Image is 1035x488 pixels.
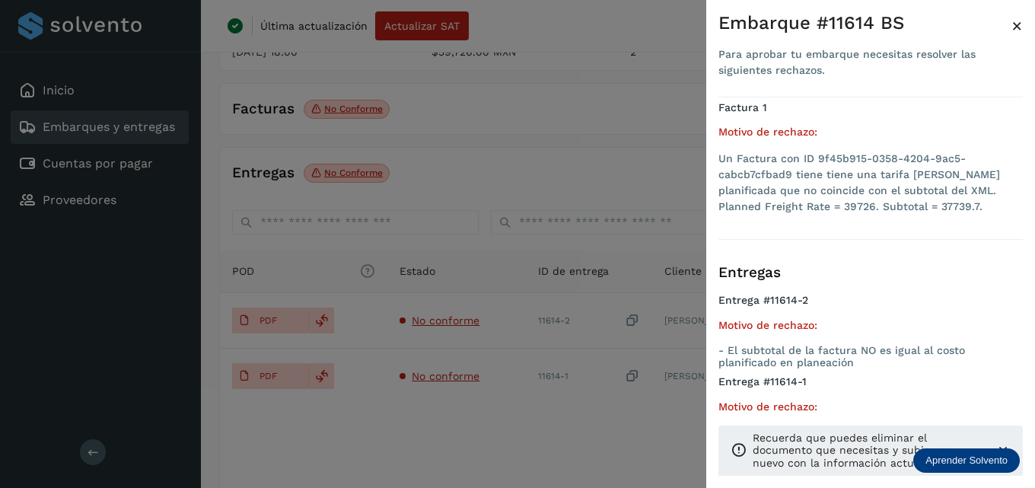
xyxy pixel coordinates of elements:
p: - El subtotal de la factura NO es igual al costo planificado en planeación [718,426,1023,451]
span: × [1011,15,1023,37]
h5: Motivo de rechazo: [718,319,1023,332]
p: Recuerda que puedes eliminar el documento que necesitas y subir uno nuevo con la información actu... [753,432,983,470]
h5: Motivo de rechazo: [718,126,1023,139]
h5: Motivo de rechazo: [718,400,1023,413]
div: Aprender Solvento [913,448,1020,473]
h4: Entrega #11614-1 [718,375,1023,400]
h4: Entrega #11614-2 [718,294,1023,319]
p: - El subtotal de la factura NO es igual al costo planificado en planeación [718,344,1023,370]
li: Un Factura con ID 9f45b915-0358-4204-9ac5-cabcb7cfbad9 tiene tiene una tarifa [PERSON_NAME] plani... [718,151,1023,215]
button: Close [1011,12,1023,40]
h3: Entregas [718,264,1023,282]
p: Aprender Solvento [925,455,1008,467]
div: Embarque #11614 BS [718,12,1011,34]
div: Para aprobar tu embarque necesitas resolver las siguientes rechazos. [718,46,1011,78]
h4: Factura 1 [718,101,1023,114]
